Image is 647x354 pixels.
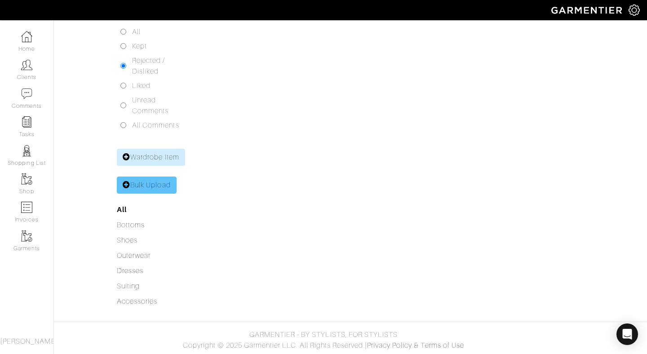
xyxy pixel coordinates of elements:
[616,323,638,345] div: Open Intercom Messenger
[117,267,143,275] a: Dresses
[21,202,32,213] img: orders-icon-0abe47150d42831381b5fb84f609e132dff9fe21cb692f30cb5eec754e2cba89.png
[117,297,158,305] a: Accessories
[21,230,32,242] img: garments-icon-b7da505a4dc4fd61783c78ac3ca0ef83fa9d6f193b1c9dc38574b1d14d53ca28.png
[132,120,179,131] label: All Comments
[117,177,177,194] a: Bulk Upload
[117,236,137,244] a: Shoes
[367,341,464,350] a: Privacy Policy & Terms of Use
[21,145,32,156] img: stylists-icon-eb353228a002819b7ec25b43dbf5f0378dd9e0616d9560372ff212230b889e62.png
[21,116,32,128] img: reminder-icon-8004d30b9f0a5d33ae49ab947aed9ed385cf756f9e5892f1edd6e32f2345188e.png
[132,55,193,77] label: Rejected / Disliked
[117,221,145,229] a: Bottoms
[132,27,141,37] label: All
[117,205,127,214] a: All
[132,41,147,52] label: Kept
[547,2,629,18] img: garmentier-logo-header-white-b43fb05a5012e4ada735d5af1a66efaba907eab6374d6393d1fbf88cb4ef424d.png
[132,95,193,116] label: Unread Comments
[21,173,32,185] img: garments-icon-b7da505a4dc4fd61783c78ac3ca0ef83fa9d6f193b1c9dc38574b1d14d53ca28.png
[629,4,640,16] img: gear-icon-white-bd11855cb880d31180b6d7d6211b90ccbf57a29d726f0c71d8c61bd08dd39cc2.png
[183,341,365,350] span: Copyright © 2025 Garmentier LLC. All Rights Reserved.
[21,59,32,71] img: clients-icon-6bae9207a08558b7cb47a8932f037763ab4055f8c8b6bfacd5dc20c3e0201464.png
[21,31,32,42] img: dashboard-icon-dbcd8f5a0b271acd01030246c82b418ddd0df26cd7fceb0bd07c9910d44c42f6.png
[132,80,151,91] label: Liked
[117,282,140,290] a: Suiting
[21,88,32,99] img: comment-icon-a0a6a9ef722e966f86d9cbdc48e553b5cf19dbc54f86b18d962a5391bc8f6eb6.png
[117,149,185,166] a: Wardrobe Item
[117,252,151,260] a: Outerwear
